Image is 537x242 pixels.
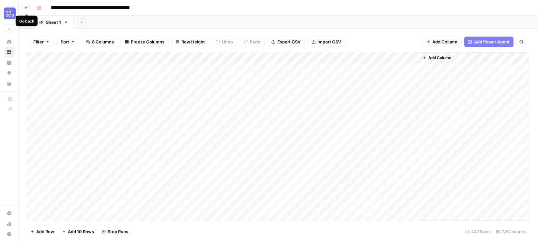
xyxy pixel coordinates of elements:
button: Freeze Columns [121,37,169,47]
span: Row Height [181,39,205,45]
a: Browse [4,47,14,57]
button: Add Row [26,226,58,237]
span: Add Row [36,228,54,235]
a: Opportunities [4,68,14,78]
a: Settings [4,208,14,218]
button: Add Column [420,54,454,62]
a: Usage [4,218,14,229]
button: Sort [56,37,79,47]
button: Filter [29,37,54,47]
button: Add Power Agent [464,37,514,47]
span: Stop Runs [108,228,128,235]
button: 8 Columns [82,37,118,47]
button: Import CSV [307,37,345,47]
span: 8 Columns [92,39,114,45]
span: Add Column [432,39,457,45]
span: Import CSV [317,39,341,45]
button: Row Height [171,37,209,47]
div: 442 Rows [463,226,493,237]
span: Filter [33,39,44,45]
span: Redo [250,39,260,45]
button: Help + Support [4,229,14,239]
div: Go back [19,18,34,24]
span: Add Column [428,55,451,61]
span: Undo [222,39,233,45]
button: Redo [240,37,265,47]
span: Freeze Columns [131,39,164,45]
a: Sheet 1 [33,16,74,29]
img: Cohort 5 Logo [4,8,16,19]
a: Insights [4,57,14,68]
span: Export CSV [277,39,300,45]
span: Sort [61,39,69,45]
span: Add Power Agent [474,39,510,45]
button: Add Column [422,37,462,47]
button: Undo [212,37,237,47]
a: Your Data [4,78,14,89]
div: Sheet 1 [46,19,61,25]
button: Export CSV [267,37,305,47]
button: Workspace: Cohort 5 [4,5,14,22]
button: Add 10 Rows [58,226,98,237]
span: Add 10 Rows [68,228,94,235]
a: Home [4,37,14,47]
div: 7/8 Columns [493,226,529,237]
button: Stop Runs [98,226,132,237]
